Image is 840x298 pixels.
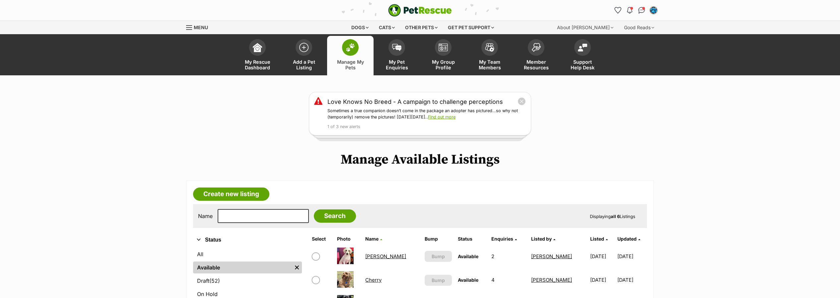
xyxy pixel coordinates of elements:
a: Create new listing [193,187,269,201]
a: Add a Pet Listing [281,36,327,75]
td: [DATE] [588,268,616,291]
td: [DATE] [617,268,646,291]
input: Search [314,209,356,223]
span: Listed [590,236,604,242]
span: Menu [194,25,208,30]
p: Sometimes a true companion doesn’t come in the package an adopter has pictured…so why not (tempor... [327,108,526,120]
td: 2 [489,245,528,268]
img: notifications-46538b983faf8c2785f20acdc204bb7945ddae34d4c08c2a6579f10ce5e182be.svg [627,7,632,14]
span: My Group Profile [428,59,458,70]
span: Displaying Listings [590,214,635,219]
a: Updated [617,236,640,242]
span: Bump [432,277,445,284]
img: help-desk-icon-fdf02630f3aa405de69fd3d07c3f3aa587a6932b1a1747fa1d2bba05be0121f9.svg [578,43,587,51]
img: member-resources-icon-8e73f808a243e03378d46382f2149f9095a855e16c252ad45f914b54edf8863c.svg [531,43,541,52]
th: Bump [422,234,455,244]
img: Lisa Green profile pic [650,7,657,14]
a: Member Resources [513,36,559,75]
img: manage-my-pets-icon-02211641906a0b7f246fdf0571729dbe1e7629f14944591b6c1af311fb30b64b.svg [346,43,355,52]
span: (52) [209,277,220,285]
ul: Account quick links [612,5,659,16]
button: Bump [425,251,452,262]
a: [PERSON_NAME] [531,253,572,260]
p: 1 of 3 new alerts [327,124,526,130]
a: Available [193,261,292,273]
button: close [518,97,526,106]
span: Available [458,277,478,283]
img: team-members-icon-5396bd8760b3fe7c0b43da4ab00e1e3bb1a5d9ba89233759b79545d2d3fc5d0d.svg [485,43,494,52]
a: Find out more [428,114,455,119]
span: My Pet Enquiries [382,59,412,70]
th: Select [309,234,333,244]
a: Favourites [612,5,623,16]
a: My Pet Enquiries [374,36,420,75]
span: Bump [432,253,445,260]
a: PetRescue [388,4,452,17]
td: 4 [489,268,528,291]
a: Remove filter [292,261,302,273]
strong: all 6 [611,214,620,219]
a: My Team Members [466,36,513,75]
div: Dogs [347,21,373,34]
span: translation missing: en.admin.listings.index.attributes.enquiries [491,236,513,242]
a: Manage My Pets [327,36,374,75]
a: Enquiries [491,236,517,242]
div: Other pets [400,21,442,34]
div: Good Reads [619,21,659,34]
button: Notifications [624,5,635,16]
span: Updated [617,236,637,242]
span: Manage My Pets [335,59,365,70]
span: Available [458,254,478,259]
a: Listed by [531,236,555,242]
a: Listed [590,236,608,242]
img: pet-enquiries-icon-7e3ad2cf08bfb03b45e93fb7055b45f3efa6380592205ae92323e6603595dc1f.svg [392,44,401,51]
label: Name [198,213,213,219]
a: Name [365,236,382,242]
a: My Group Profile [420,36,466,75]
button: Status [193,236,302,244]
a: Cherry [365,277,382,283]
img: chat-41dd97257d64d25036548639549fe6c8038ab92f7586957e7f3b1b290dea8141.svg [638,7,645,14]
div: About [PERSON_NAME] [552,21,618,34]
span: Support Help Desk [568,59,597,70]
div: Cats [374,21,399,34]
img: add-pet-listing-icon-0afa8454b4691262ce3f59096e99ab1cd57d4a30225e0717b998d2c9b9846f56.svg [299,43,309,52]
a: [PERSON_NAME] [531,277,572,283]
button: My account [648,5,659,16]
a: Draft [193,275,302,287]
a: Conversations [636,5,647,16]
img: group-profile-icon-3fa3cf56718a62981997c0bc7e787c4b2cf8bcc04b72c1350f741eb67cf2f40e.svg [439,43,448,51]
img: logo-e224e6f780fb5917bec1dbf3a21bbac754714ae5b6737aabdf751b685950b380.svg [388,4,452,17]
img: dashboard-icon-eb2f2d2d3e046f16d808141f083e7271f6b2e854fb5c12c21221c1fb7104beca.svg [253,43,262,52]
td: [DATE] [617,245,646,268]
th: Status [455,234,488,244]
a: [PERSON_NAME] [365,253,406,260]
div: Get pet support [443,21,499,34]
a: My Rescue Dashboard [234,36,281,75]
th: Photo [334,234,362,244]
span: Add a Pet Listing [289,59,319,70]
a: Support Help Desk [559,36,606,75]
span: My Team Members [475,59,505,70]
span: My Rescue Dashboard [243,59,272,70]
span: Listed by [531,236,552,242]
td: [DATE] [588,245,616,268]
a: All [193,248,302,260]
a: Menu [186,21,213,33]
span: Member Resources [521,59,551,70]
a: Love Knows No Breed - A campaign to challenge perceptions [327,97,503,106]
span: Name [365,236,379,242]
button: Bump [425,275,452,286]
